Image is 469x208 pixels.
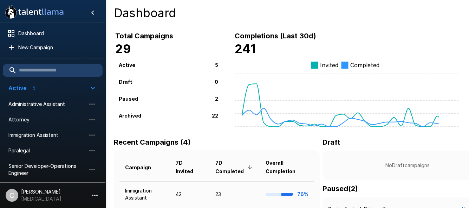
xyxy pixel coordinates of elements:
td: 42 [170,181,210,207]
b: 241 [235,42,255,56]
td: Immigration Assistant [119,181,170,207]
span: 7D Invited [176,159,204,176]
span: Campaign [125,163,160,172]
p: 2 [215,95,218,102]
b: 29 [115,42,131,56]
b: Recent Campaigns (4) [114,138,191,146]
h4: Dashboard [114,6,461,20]
span: Overall Completion [266,159,308,176]
b: Completions (Last 30d) [235,32,316,40]
p: 5 [215,61,218,68]
span: 7D Completed [215,159,255,176]
b: Draft [323,138,340,146]
td: 23 [210,181,260,207]
b: 76% [297,191,308,197]
p: 22 [212,112,218,119]
b: Total Campaigns [115,32,173,40]
p: 0 [215,78,218,85]
b: Paused ( 2 ) [323,184,358,193]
